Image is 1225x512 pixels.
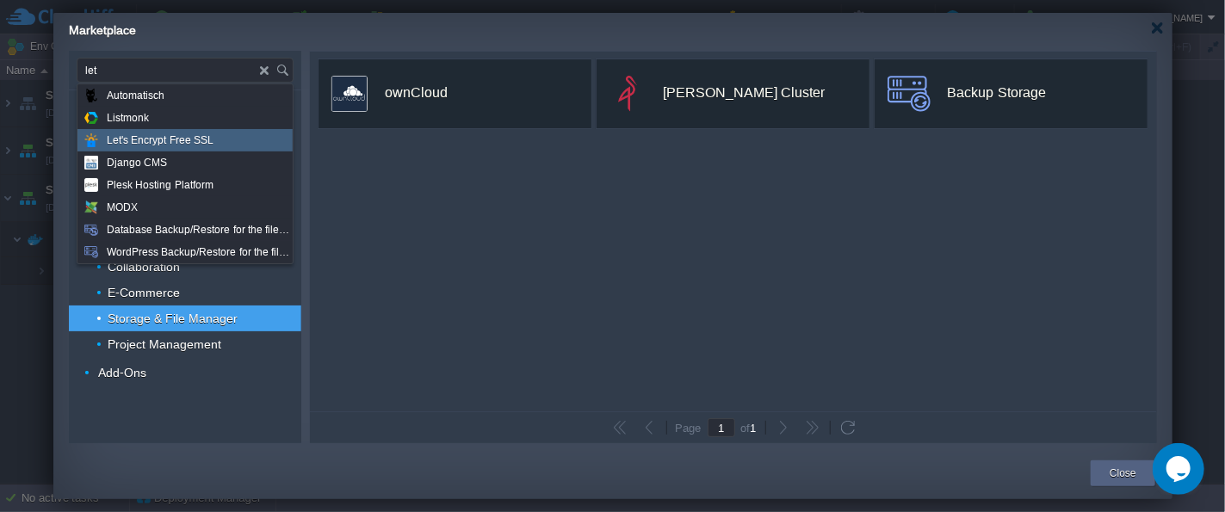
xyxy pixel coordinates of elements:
span: Plesk Hosting Platform [107,174,213,196]
div: of [735,421,763,435]
span: Automatisch [107,84,164,107]
span: Marketplace [69,23,136,37]
span: Listmonk [107,107,149,129]
span: Database Backup/Restore for the filesystem and the databases [107,219,291,241]
a: Collaboration [106,259,183,275]
img: ownCloud.png [331,76,368,112]
a: Storage & File Manager [106,311,240,326]
a: Project Management [106,336,224,352]
span: MODX [107,196,138,219]
img: backup-logo.svg [888,76,931,112]
div: Page [670,422,708,434]
span: Django CMS [107,151,167,174]
span: WordPress Backup/Restore for the filesystem and the databases [107,241,291,263]
div: Backup Storage [948,75,1046,111]
span: 1 [751,422,757,435]
a: Add-Ons [96,365,149,380]
span: Let's Encrypt Free SSL [107,129,213,151]
button: Close [1110,465,1136,482]
iframe: chat widget [1153,443,1208,495]
img: minio-logo-70x70.png [609,76,646,112]
div: [PERSON_NAME] Cluster [663,75,825,111]
a: E-Commerce [106,285,183,300]
div: ownCloud [385,75,448,111]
